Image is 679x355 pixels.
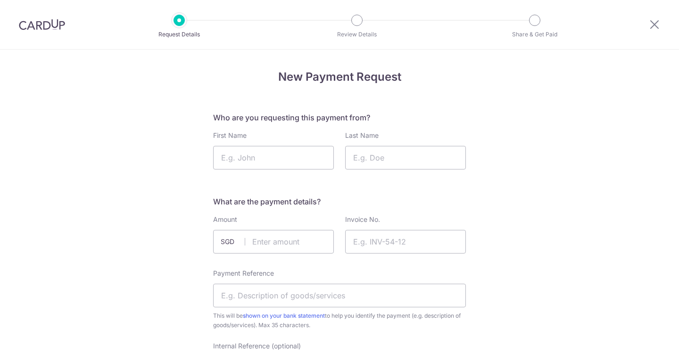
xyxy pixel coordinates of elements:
iframe: Opens a widget where you can find more information [618,327,670,350]
h5: What are the payment details? [213,196,466,207]
h4: New Payment Request [213,68,466,85]
span: SGD [221,237,245,246]
input: E.g. INV-54-12 [345,230,466,254]
p: Review Details [322,30,392,39]
h5: Who are you requesting this payment from? [213,112,466,123]
input: Enter amount [213,230,334,254]
input: E.g. Doe [345,146,466,169]
label: Last Name [345,131,379,140]
label: Internal Reference (optional) [213,341,301,351]
label: First Name [213,131,247,140]
p: Share & Get Paid [500,30,570,39]
span: This will be to help you identify the payment (e.g. description of goods/services). Max 35 charac... [213,311,466,330]
label: Payment Reference [213,269,274,278]
a: shown on your bank statement [243,312,325,319]
img: CardUp [19,19,65,30]
p: Request Details [144,30,214,39]
label: Invoice No. [345,215,380,224]
input: E.g. John [213,146,334,169]
input: E.g. Description of goods/services [213,284,466,307]
label: Amount [213,215,237,224]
